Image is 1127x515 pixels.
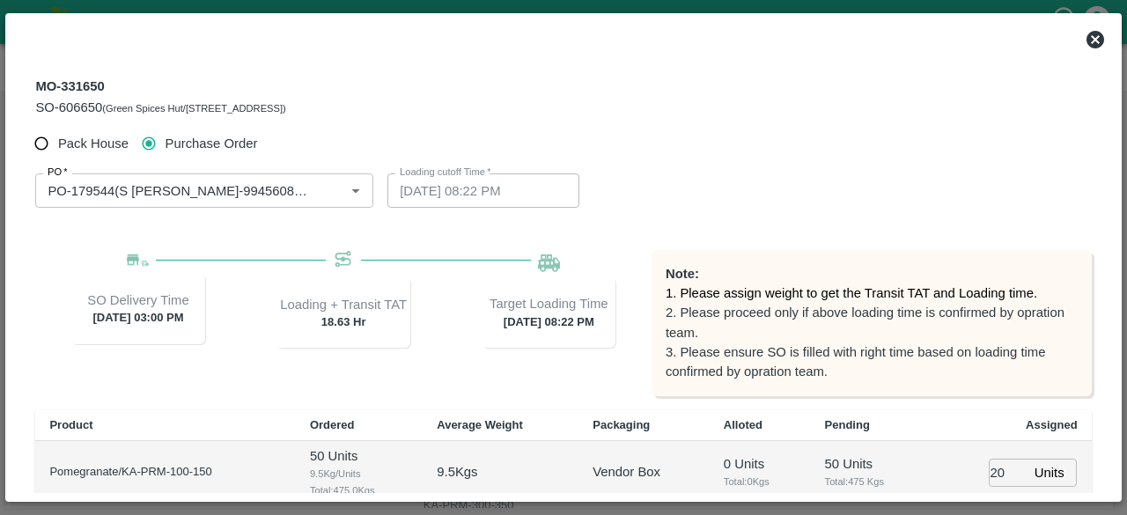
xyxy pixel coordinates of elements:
[166,134,258,153] span: Purchase Order
[41,179,316,202] input: Select PO
[482,277,615,348] div: [DATE] 08:22 PM
[666,303,1078,342] p: 2. Please proceed only if above loading time is confirmed by opration team.
[1026,418,1078,431] b: Assigned
[35,100,102,114] span: SO-606650
[1035,463,1064,482] p: Units
[127,254,149,268] img: Delivery
[49,418,92,431] b: Product
[437,462,477,482] p: 9.5 Kgs
[276,277,410,348] div: 18.63 Hr
[35,441,296,504] td: Pomegranate/KA-PRM-100-150
[825,418,870,431] b: Pending
[593,462,660,482] p: Vendor Box
[538,250,560,271] img: Loading
[35,75,285,117] div: MO-331650
[724,474,797,489] span: Total: 0 Kgs
[400,166,491,180] label: Loading cutoff Time
[310,446,409,466] p: 50 Units
[310,466,409,482] span: 9.5 Kg/Units
[333,250,355,272] img: Transit
[724,418,762,431] b: Alloted
[437,418,523,431] b: Average Weight
[387,173,567,207] input: Choose date, selected date is Oct 6, 2025
[724,454,797,474] p: 0 Units
[48,166,68,180] label: PO
[666,342,1078,382] p: 3. Please ensure SO is filled with right time based on loading time confirmed by opration team.
[666,267,699,281] b: Note:
[344,180,367,202] button: Open
[593,418,650,431] b: Packaging
[71,274,205,344] div: [DATE] 03:00 PM
[310,418,355,431] b: Ordered
[825,474,917,489] span: Total: 475 Kgs
[666,283,1078,303] p: 1. Please assign weight to get the Transit TAT and Loading time.
[35,98,285,117] div: (Green Spices Hut/[STREET_ADDRESS])
[280,295,407,314] p: Loading + Transit TAT
[87,291,188,310] p: SO Delivery Time
[58,134,129,153] span: Pack House
[310,482,409,498] span: Total: 475.0 Kgs
[989,459,1028,486] input: 0
[825,454,917,474] p: 50 Units
[490,294,608,313] p: Target Loading Time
